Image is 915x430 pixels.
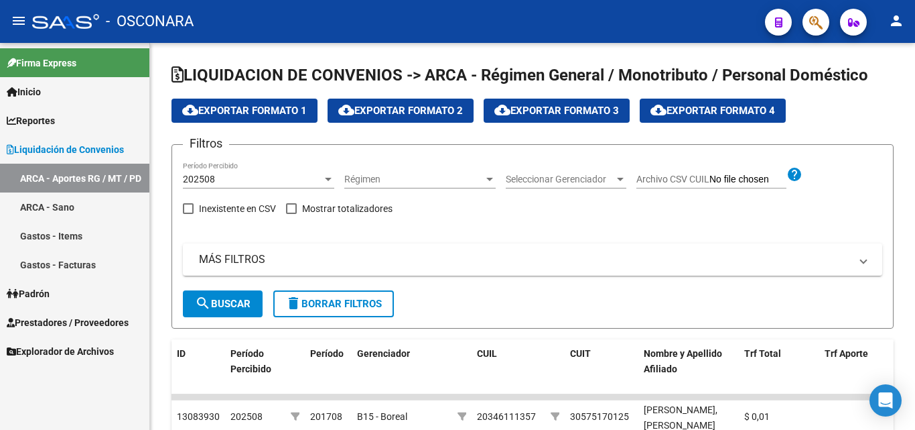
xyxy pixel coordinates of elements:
[650,102,666,118] mat-icon: cloud_download
[869,384,902,417] div: Open Intercom Messenger
[484,99,630,123] button: Exportar Formato 3
[494,102,510,118] mat-icon: cloud_download
[183,174,215,184] span: 202508
[310,348,344,359] span: Período
[171,66,868,85] span: LIQUIDACION DE CONVENIOS -> ARCA - Régimen General / Monotributo / Personal Doméstico
[195,298,251,310] span: Buscar
[171,99,318,123] button: Exportar Formato 1
[570,409,629,425] div: 30575170125
[638,339,739,398] datatable-header-cell: Nombre y Apellido Afiliado
[477,348,497,359] span: CUIL
[570,348,591,359] span: CUIT
[565,339,638,398] datatable-header-cell: CUIT
[199,201,276,217] span: Inexistente en CSV
[310,411,342,422] span: 201708
[183,290,263,317] button: Buscar
[302,201,393,217] span: Mostrar totalizadores
[644,348,722,374] span: Nombre y Apellido Afiliado
[7,344,114,359] span: Explorador de Archivos
[786,166,802,182] mat-icon: help
[285,298,382,310] span: Borrar Filtros
[106,7,194,36] span: - OSCONARA
[636,174,709,184] span: Archivo CSV CUIL
[888,13,904,29] mat-icon: person
[177,348,186,359] span: ID
[7,85,41,99] span: Inicio
[230,411,263,422] span: 202508
[744,411,770,422] span: $ 0,01
[7,113,55,128] span: Reportes
[357,411,407,422] span: B15 - Boreal
[357,348,410,359] span: Gerenciador
[305,339,352,398] datatable-header-cell: Período
[819,339,900,398] datatable-header-cell: Trf Aporte
[7,286,50,301] span: Padrón
[199,252,850,267] mat-panel-title: MÁS FILTROS
[177,411,220,422] span: 13083930
[640,99,786,123] button: Exportar Formato 4
[182,102,198,118] mat-icon: cloud_download
[338,105,463,117] span: Exportar Formato 2
[709,174,786,186] input: Archivo CSV CUIL
[825,348,868,359] span: Trf Aporte
[352,339,452,398] datatable-header-cell: Gerenciador
[344,174,484,185] span: Régimen
[7,142,124,157] span: Liquidación de Convenios
[650,105,775,117] span: Exportar Formato 4
[494,105,619,117] span: Exportar Formato 3
[182,105,307,117] span: Exportar Formato 1
[506,174,614,185] span: Seleccionar Gerenciador
[183,244,882,276] mat-expansion-panel-header: MÁS FILTROS
[195,295,211,311] mat-icon: search
[273,290,394,317] button: Borrar Filtros
[744,348,781,359] span: Trf Total
[230,348,271,374] span: Período Percibido
[225,339,285,398] datatable-header-cell: Período Percibido
[285,295,301,311] mat-icon: delete
[11,13,27,29] mat-icon: menu
[472,339,545,398] datatable-header-cell: CUIL
[477,409,536,425] div: 20346111357
[328,99,474,123] button: Exportar Formato 2
[171,339,225,398] datatable-header-cell: ID
[739,339,819,398] datatable-header-cell: Trf Total
[183,134,229,153] h3: Filtros
[7,315,129,330] span: Prestadores / Proveedores
[7,56,76,70] span: Firma Express
[338,102,354,118] mat-icon: cloud_download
